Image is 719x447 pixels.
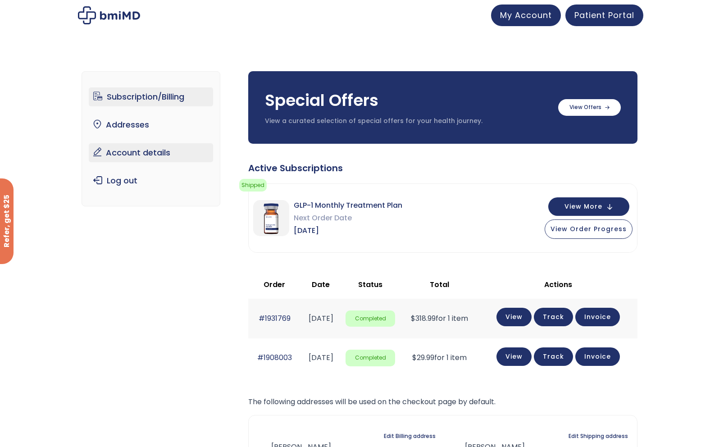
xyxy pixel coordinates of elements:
[575,308,620,326] a: Invoice
[400,338,479,378] td: for 1 item
[89,87,214,106] a: Subscription/Billing
[253,200,289,236] img: GLP-1 Monthly Treatment Plan
[294,199,402,212] span: GLP-1 Monthly Treatment Plan
[551,224,627,233] span: View Order Progress
[400,299,479,338] td: for 1 item
[411,313,415,324] span: $
[248,396,637,408] p: The following addresses will be used on the checkout page by default.
[412,352,434,363] span: 29.99
[496,347,532,366] a: View
[309,352,333,363] time: [DATE]
[346,310,395,327] span: Completed
[574,9,634,21] span: Patient Portal
[565,5,643,26] a: Patient Portal
[294,224,402,237] span: [DATE]
[248,162,637,174] div: Active Subscriptions
[496,308,532,326] a: View
[294,212,402,224] span: Next Order Date
[89,115,214,134] a: Addresses
[534,347,573,366] a: Track
[259,313,291,324] a: #1931769
[89,171,214,190] a: Log out
[569,430,628,442] a: Edit Shipping address
[500,9,552,21] span: My Account
[265,117,549,126] p: View a curated selection of special offers for your health journey.
[575,347,620,366] a: Invoice
[89,143,214,162] a: Account details
[265,89,549,112] h3: Special Offers
[430,279,449,290] span: Total
[358,279,382,290] span: Status
[411,313,436,324] span: 318.99
[564,204,602,210] span: View More
[312,279,330,290] span: Date
[257,352,292,363] a: #1908003
[534,308,573,326] a: Track
[384,430,436,442] a: Edit Billing address
[544,279,572,290] span: Actions
[548,197,629,216] button: View More
[239,179,267,192] span: Shipped
[264,279,285,290] span: Order
[82,71,221,206] nav: Account pages
[78,6,140,24] img: My account
[346,350,395,366] span: Completed
[491,5,561,26] a: My Account
[309,313,333,324] time: [DATE]
[545,219,633,239] button: View Order Progress
[412,352,417,363] span: $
